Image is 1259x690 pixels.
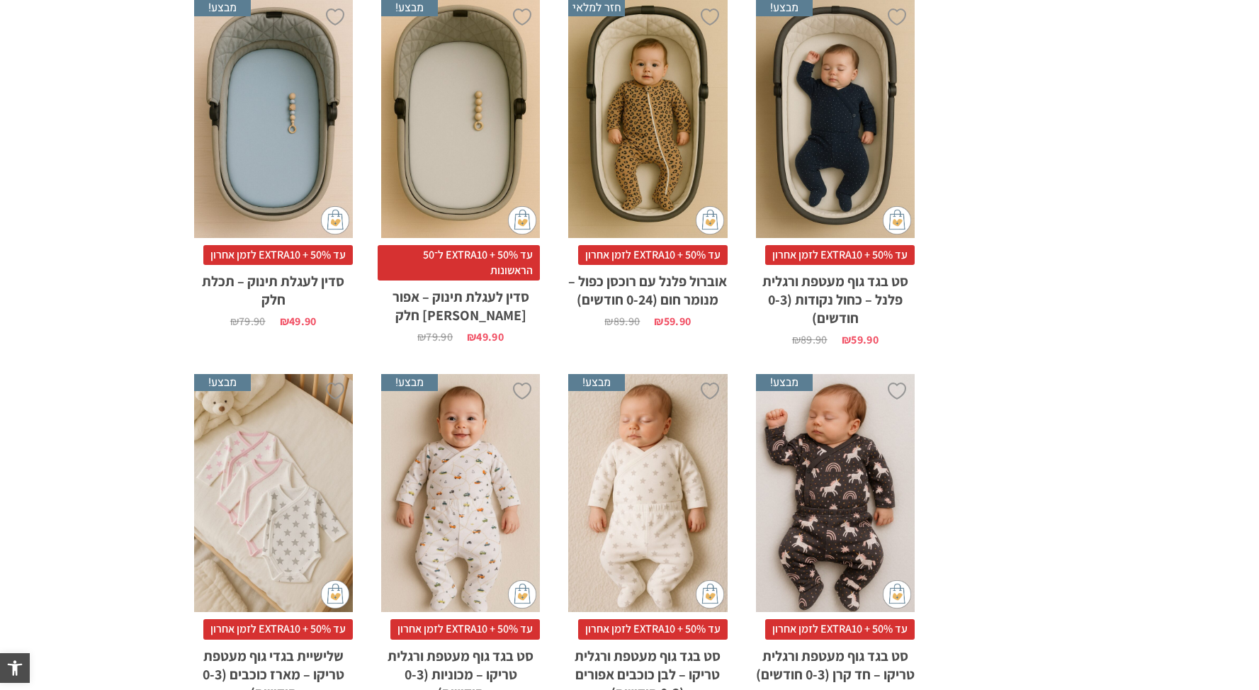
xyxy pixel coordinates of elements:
[578,245,728,265] span: עד 50% + EXTRA10 לזמן אחרון
[280,314,317,329] bdi: 49.90
[194,374,251,391] span: מבצע!
[765,245,915,265] span: עד 50% + EXTRA10 לזמן אחרון
[508,206,536,234] img: cat-mini-atc.png
[756,374,813,391] span: מבצע!
[792,332,801,347] span: ₪
[756,640,915,684] h2: סט בגד גוף מעטפת ורגלית טריקו – חד קרן (0-3 חודשים)
[568,374,625,391] span: מבצע!
[842,332,879,347] bdi: 59.90
[203,245,353,265] span: עד 50% + EXTRA10 לזמן אחרון
[230,314,239,329] span: ₪
[390,619,540,639] span: עד 50% + EXTRA10 לזמן אחרון
[654,314,691,329] bdi: 59.90
[568,265,727,309] h2: אוברול פלנל עם רוכסן כפול – מנומר חום (0-24 חודשים)
[280,314,289,329] span: ₪
[467,329,504,344] bdi: 49.90
[696,206,724,234] img: cat-mini-atc.png
[883,206,911,234] img: cat-mini-atc.png
[194,265,353,309] h2: סדין לעגלת תינוק – תכלת חלק
[467,329,476,344] span: ₪
[321,206,349,234] img: cat-mini-atc.png
[508,580,536,609] img: cat-mini-atc.png
[654,314,663,329] span: ₪
[792,332,828,347] bdi: 89.90
[417,329,426,344] span: ₪
[696,580,724,609] img: cat-mini-atc.png
[381,281,540,324] h2: סדין לעגלת תינוק – אפור [PERSON_NAME] חלק
[203,619,353,639] span: עד 50% + EXTRA10 לזמן אחרון
[765,619,915,639] span: עד 50% + EXTRA10 לזמן אחרון
[604,314,640,329] bdi: 89.90
[842,332,851,347] span: ₪
[604,314,613,329] span: ₪
[378,245,540,281] span: עד 50% + EXTRA10 ל־50 הראשונות
[756,265,915,327] h2: סט בגד גוף מעטפת ורגלית פלנל – כחול נקודות (0-3 חודשים)
[230,314,266,329] bdi: 79.90
[883,580,911,609] img: cat-mini-atc.png
[381,374,438,391] span: מבצע!
[578,619,728,639] span: עד 50% + EXTRA10 לזמן אחרון
[417,329,453,344] bdi: 79.90
[321,580,349,609] img: cat-mini-atc.png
